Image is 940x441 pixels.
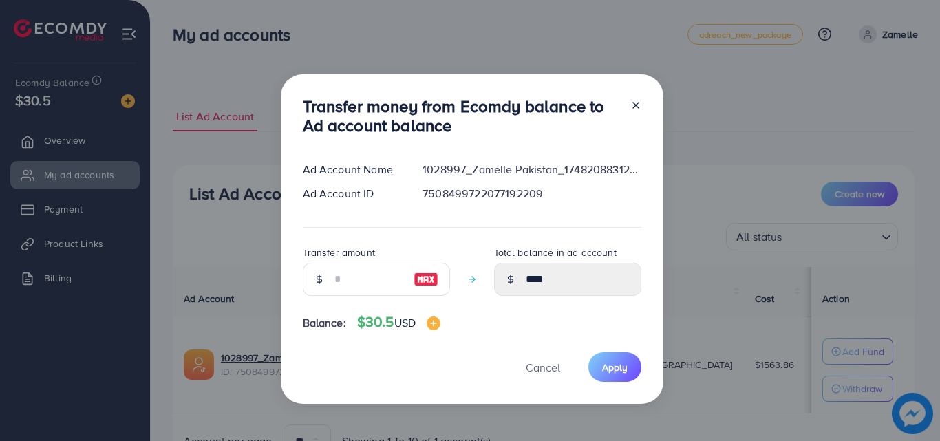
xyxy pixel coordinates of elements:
span: Cancel [526,360,560,375]
button: Apply [588,352,641,382]
h3: Transfer money from Ecomdy balance to Ad account balance [303,96,619,136]
button: Cancel [509,352,577,382]
div: Ad Account ID [292,186,412,202]
span: Apply [602,361,628,374]
div: 7508499722077192209 [412,186,652,202]
div: Ad Account Name [292,162,412,178]
img: image [414,271,438,288]
label: Transfer amount [303,246,375,259]
img: image [427,316,440,330]
div: 1028997_Zamelle Pakistan_1748208831279 [412,162,652,178]
span: USD [394,315,416,330]
h4: $30.5 [357,314,440,331]
label: Total balance in ad account [494,246,617,259]
span: Balance: [303,315,346,331]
